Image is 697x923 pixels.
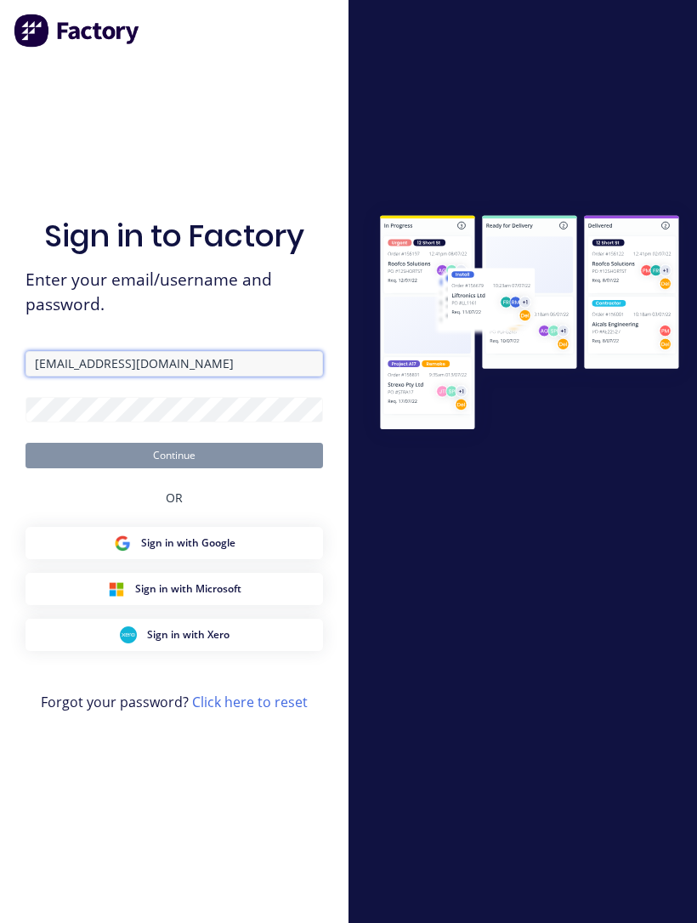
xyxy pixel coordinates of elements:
span: Sign in with Xero [147,627,229,643]
img: Sign in [362,199,697,449]
img: Factory [14,14,141,48]
button: Microsoft Sign inSign in with Microsoft [25,573,323,605]
span: Sign in with Google [141,535,235,551]
img: Xero Sign in [120,626,137,643]
span: Enter your email/username and password. [25,268,323,317]
input: Email/Username [25,351,323,377]
span: Sign in with Microsoft [135,581,241,597]
button: Google Sign inSign in with Google [25,527,323,559]
button: Xero Sign inSign in with Xero [25,619,323,651]
div: OR [166,468,183,527]
h1: Sign in to Factory [44,218,304,254]
img: Google Sign in [114,535,131,552]
span: Forgot your password? [41,692,308,712]
button: Continue [25,443,323,468]
img: Microsoft Sign in [108,580,125,597]
a: Click here to reset [192,693,308,711]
